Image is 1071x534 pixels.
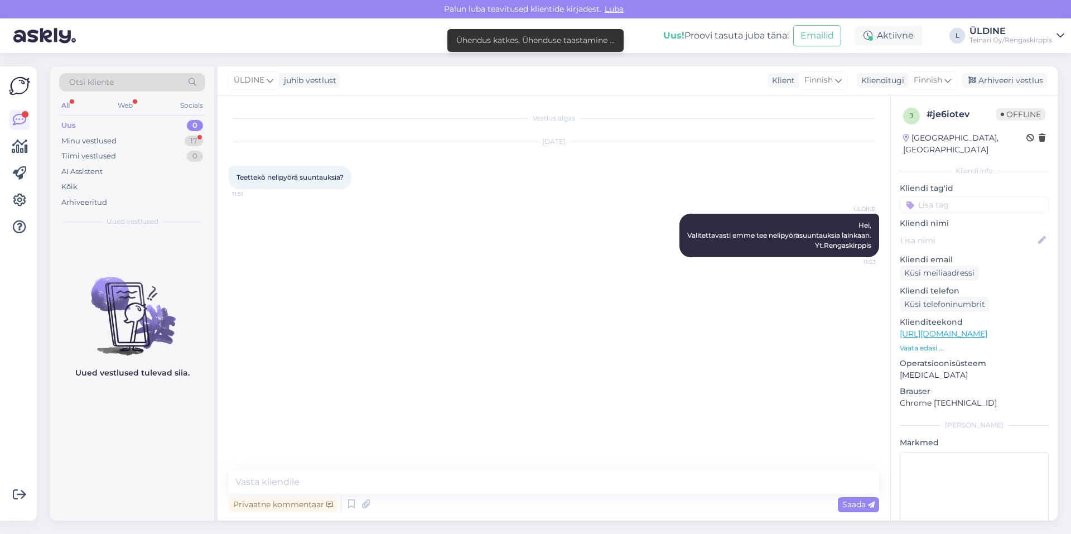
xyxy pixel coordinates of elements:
[793,25,841,46] button: Emailid
[900,329,987,339] a: [URL][DOMAIN_NAME]
[900,386,1049,397] p: Brauser
[969,36,1052,45] div: Teinari Oy/Rengaskirppis
[804,74,833,86] span: Finnish
[234,74,264,86] span: ÜLDINE
[900,397,1049,409] p: Chrome [TECHNICAL_ID]
[187,120,203,131] div: 0
[914,74,942,86] span: Finnish
[456,35,615,46] div: Ühendus katkes. Ühenduse taastamine ...
[949,28,965,44] div: L
[927,108,996,121] div: # je6iotev
[900,196,1049,213] input: Lisa tag
[855,26,923,46] div: Aktiivne
[279,75,336,86] div: juhib vestlust
[900,369,1049,381] p: [MEDICAL_DATA]
[229,113,879,123] div: Vestlus algas
[842,499,875,509] span: Saada
[900,166,1049,176] div: Kliendi info
[969,27,1064,45] a: ÜLDINETeinari Oy/Rengaskirppis
[768,75,795,86] div: Klient
[900,234,1036,247] input: Lisa nimi
[61,166,103,177] div: AI Assistent
[969,27,1052,36] div: ÜLDINE
[187,151,203,162] div: 0
[61,120,76,131] div: Uus
[75,367,190,379] p: Uued vestlused tulevad siia.
[910,112,913,120] span: j
[900,218,1049,229] p: Kliendi nimi
[962,73,1048,88] div: Arhiveeri vestlus
[601,4,627,14] span: Luba
[900,254,1049,266] p: Kliendi email
[178,98,205,113] div: Socials
[834,258,876,266] span: 11:53
[900,297,990,312] div: Küsi telefoninumbrit
[900,182,1049,194] p: Kliendi tag'id
[61,181,78,193] div: Kõik
[107,217,158,227] span: Uued vestlused
[185,136,203,147] div: 17
[834,205,876,213] span: ÜLDINE
[61,197,107,208] div: Arhiveeritud
[232,190,274,198] span: 11:51
[663,30,684,41] b: Uus!
[900,437,1049,449] p: Märkmed
[900,285,1049,297] p: Kliendi telefon
[900,316,1049,328] p: Klienditeekond
[900,343,1049,353] p: Vaata edasi ...
[229,497,337,512] div: Privaatne kommentaar
[903,132,1026,156] div: [GEOGRAPHIC_DATA], [GEOGRAPHIC_DATA]
[687,221,871,249] span: Hei, Valitettavasti emme tee nelipyöräsuuntauksia lainkaan. Yt.Rengaskirppis
[663,29,789,42] div: Proovi tasuta juba täna:
[996,108,1045,121] span: Offline
[69,76,114,88] span: Otsi kliente
[59,98,72,113] div: All
[900,266,979,281] div: Küsi meiliaadressi
[900,420,1049,430] div: [PERSON_NAME]
[61,151,116,162] div: Tiimi vestlused
[857,75,904,86] div: Klienditugi
[61,136,117,147] div: Minu vestlused
[229,137,879,147] div: [DATE]
[237,173,344,181] span: Teettekö nelipyörä suuntauksia?
[9,75,30,97] img: Askly Logo
[900,358,1049,369] p: Operatsioonisüsteem
[115,98,135,113] div: Web
[50,257,214,357] img: No chats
